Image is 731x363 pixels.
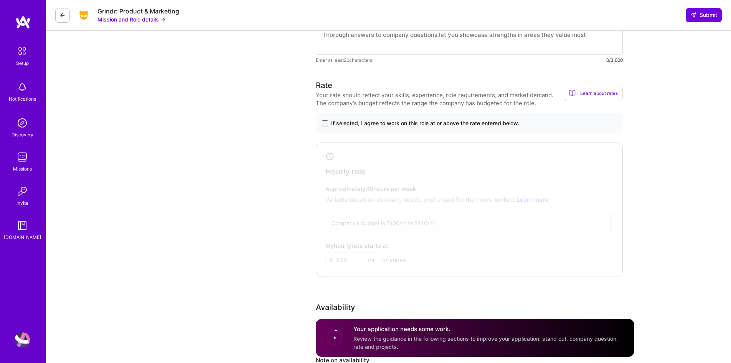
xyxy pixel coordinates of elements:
[316,302,355,313] div: Availability
[15,332,30,348] img: User Avatar
[686,8,722,22] button: Submit
[316,56,373,64] span: Enter at least 20 characters.
[17,199,28,207] div: Invite
[15,15,31,29] img: logo
[15,218,30,233] img: guide book
[569,90,576,97] i: icon BookOpen
[15,115,30,131] img: discovery
[13,165,32,173] div: Missions
[13,332,32,348] a: User Avatar
[15,149,30,165] img: teamwork
[97,15,165,23] button: Mission and Role details →
[690,12,696,18] i: icon SendLight
[97,7,179,15] div: Grindr: Product & Marketing
[316,91,564,107] div: Your rate should reflect your skills, experience, role requirements, and market demand. The compa...
[690,11,717,19] span: Submit
[15,184,30,199] img: Invite
[316,80,332,91] div: Rate
[59,12,66,18] i: icon LeftArrowDark
[353,325,625,333] h4: Your application needs some work.
[14,43,30,59] img: setup
[12,131,33,139] div: Discovery
[15,80,30,95] img: bell
[9,95,36,103] div: Notifications
[4,233,41,241] div: [DOMAIN_NAME]
[76,10,91,21] img: Company Logo
[564,86,623,101] div: Learn about rates
[331,119,519,127] span: If selected, I agree to work on this role at or above the rate entered below.
[353,335,618,350] span: Review the guidance in the following sections to improve your application: stand out, company que...
[606,56,623,64] div: 0/3,000
[16,59,29,67] div: Setup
